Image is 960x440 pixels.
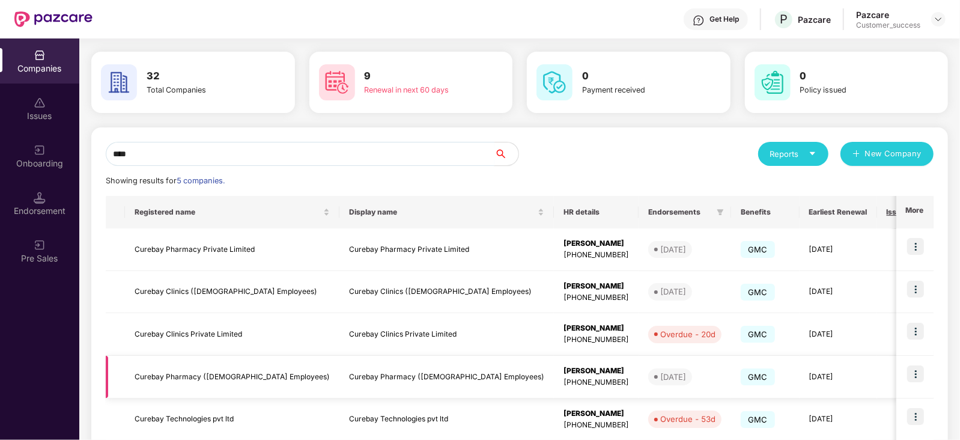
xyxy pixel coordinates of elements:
span: plus [852,150,860,159]
span: Issues [887,207,910,217]
div: Overdue - 20d [660,328,715,340]
div: Overdue - 53d [660,413,715,425]
th: Registered name [125,196,339,228]
td: [DATE] [800,271,877,314]
div: Reports [770,148,816,160]
div: Policy issued [800,84,904,96]
div: Renewal in next 60 days [365,84,468,96]
td: Curebay Clinics Private Limited [339,313,554,356]
span: caret-down [809,150,816,157]
div: [PHONE_NUMBER] [564,377,629,388]
button: plusNew Company [840,142,934,166]
span: Showing results for [106,176,225,185]
img: svg+xml;base64,PHN2ZyB4bWxucz0iaHR0cDovL3d3dy53My5vcmcvMjAwMC9zdmciIHdpZHRoPSI2MCIgaGVpZ2h0PSI2MC... [319,64,355,100]
h3: 9 [365,69,468,84]
span: GMC [741,284,775,301]
h3: 32 [147,69,250,84]
th: Benefits [731,196,800,228]
div: Get Help [709,14,739,24]
div: [PERSON_NAME] [564,238,629,249]
span: GMC [741,368,775,385]
img: icon [907,408,924,425]
span: GMC [741,241,775,258]
div: [PHONE_NUMBER] [564,292,629,304]
img: svg+xml;base64,PHN2ZyB3aWR0aD0iMTQuNSIgaGVpZ2h0PSIxNC41IiB2aWV3Qm94PSIwIDAgMTYgMTYiIGZpbGw9Im5vbm... [34,192,46,204]
th: More [896,196,934,228]
div: Total Companies [147,84,250,96]
img: svg+xml;base64,PHN2ZyBpZD0iRHJvcGRvd24tMzJ4MzIiIHhtbG5zPSJodHRwOi8vd3d3LnczLm9yZy8yMDAwL3N2ZyIgd2... [934,14,943,24]
span: filter [714,205,726,219]
img: icon [907,238,924,255]
td: Curebay Pharmacy Private Limited [339,228,554,271]
td: [DATE] [800,313,877,356]
div: 0 [887,286,919,298]
span: Display name [349,207,535,217]
div: Pazcare [856,9,920,20]
div: [DATE] [660,243,686,255]
img: icon [907,365,924,382]
img: svg+xml;base64,PHN2ZyBpZD0iQ29tcGFuaWVzIiB4bWxucz0iaHR0cDovL3d3dy53My5vcmcvMjAwMC9zdmciIHdpZHRoPS... [34,49,46,61]
img: New Pazcare Logo [14,11,93,27]
div: 0 [887,244,919,255]
span: GMC [741,411,775,428]
img: svg+xml;base64,PHN2ZyB4bWxucz0iaHR0cDovL3d3dy53My5vcmcvMjAwMC9zdmciIHdpZHRoPSI2MCIgaGVpZ2h0PSI2MC... [536,64,573,100]
th: HR details [554,196,639,228]
div: 0 [887,414,919,425]
td: Curebay Pharmacy Private Limited [125,228,339,271]
td: [DATE] [800,356,877,399]
span: filter [717,209,724,216]
td: Curebay Clinics ([DEMOGRAPHIC_DATA] Employees) [125,271,339,314]
div: 0 [887,371,919,383]
img: svg+xml;base64,PHN2ZyBpZD0iSXNzdWVzX2Rpc2FibGVkIiB4bWxucz0iaHR0cDovL3d3dy53My5vcmcvMjAwMC9zdmciIH... [34,97,46,109]
th: Earliest Renewal [800,196,877,228]
div: 0 [887,329,919,340]
div: [PERSON_NAME] [564,281,629,292]
div: [PERSON_NAME] [564,323,629,334]
td: Curebay Clinics Private Limited [125,313,339,356]
td: Curebay Clinics ([DEMOGRAPHIC_DATA] Employees) [339,271,554,314]
th: Display name [339,196,554,228]
span: Endorsements [648,207,712,217]
td: [DATE] [800,228,877,271]
span: 5 companies. [177,176,225,185]
img: icon [907,281,924,298]
img: svg+xml;base64,PHN2ZyB3aWR0aD0iMjAiIGhlaWdodD0iMjAiIHZpZXdCb3g9IjAgMCAyMCAyMCIgZmlsbD0ibm9uZSIgeG... [34,239,46,251]
div: [PERSON_NAME] [564,365,629,377]
div: [PHONE_NUMBER] [564,249,629,261]
button: search [494,142,519,166]
span: Registered name [135,207,321,217]
td: Curebay Pharmacy ([DEMOGRAPHIC_DATA] Employees) [339,356,554,399]
h3: 0 [582,69,685,84]
img: svg+xml;base64,PHN2ZyB4bWxucz0iaHR0cDovL3d3dy53My5vcmcvMjAwMC9zdmciIHdpZHRoPSI2MCIgaGVpZ2h0PSI2MC... [755,64,791,100]
span: GMC [741,326,775,343]
div: Pazcare [798,14,831,25]
div: [PHONE_NUMBER] [564,420,629,431]
td: Curebay Pharmacy ([DEMOGRAPHIC_DATA] Employees) [125,356,339,399]
img: svg+xml;base64,PHN2ZyB4bWxucz0iaHR0cDovL3d3dy53My5vcmcvMjAwMC9zdmciIHdpZHRoPSI2MCIgaGVpZ2h0PSI2MC... [101,64,137,100]
div: [DATE] [660,286,686,298]
img: svg+xml;base64,PHN2ZyBpZD0iSGVscC0zMngzMiIgeG1sbnM9Imh0dHA6Ly93d3cudzMub3JnLzIwMDAvc3ZnIiB3aWR0aD... [693,14,705,26]
div: [PHONE_NUMBER] [564,334,629,346]
img: icon [907,323,924,340]
div: [DATE] [660,371,686,383]
span: New Company [865,148,922,160]
div: Payment received [582,84,685,96]
div: Customer_success [856,20,920,30]
span: search [494,149,518,159]
h3: 0 [800,69,904,84]
img: svg+xml;base64,PHN2ZyB3aWR0aD0iMjAiIGhlaWdodD0iMjAiIHZpZXdCb3g9IjAgMCAyMCAyMCIgZmlsbD0ibm9uZSIgeG... [34,144,46,156]
div: [PERSON_NAME] [564,408,629,420]
th: Issues [877,196,929,228]
span: P [780,12,788,26]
